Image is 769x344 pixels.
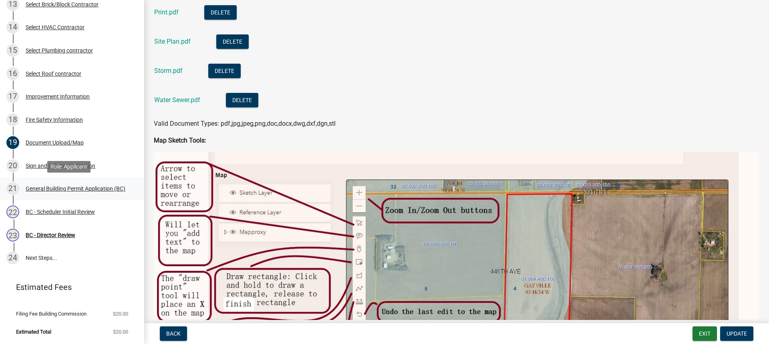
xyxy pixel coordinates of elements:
[16,311,87,316] span: Filing Fee Building Commission
[113,311,128,316] span: $20.00
[26,24,85,30] div: Select HVAC Contractor
[26,2,99,7] div: Select Brick/Block Contractor
[6,159,19,172] div: 20
[720,326,753,341] button: Update
[160,326,187,341] button: Back
[113,329,128,334] span: $20.00
[154,38,191,45] a: Site Plan.pdf
[26,140,84,145] div: Document Upload/Map
[6,113,19,126] div: 18
[727,330,747,337] span: Update
[6,229,19,241] div: 23
[26,48,93,53] div: Select Plumbing contractor
[26,71,81,76] div: Select Roof contractor
[6,205,19,218] div: 22
[166,330,181,337] span: Back
[154,8,179,16] a: Print.pdf
[6,21,19,34] div: 14
[204,9,237,17] wm-modal-confirm: Delete Document
[26,163,95,169] div: Sign and Submit Application
[26,209,95,215] div: BC - Scheduler Initial Review
[154,96,200,104] a: Water Sewer.pdf
[16,329,51,334] span: Estimated Total
[47,161,91,173] div: Role: Applicant
[6,44,19,57] div: 15
[208,68,241,75] wm-modal-confirm: Delete Document
[6,279,131,295] a: Estimated Fees
[154,120,336,127] span: Valid Document Types: pdf,jpg,jpeg,png,doc,docx,dwg,dxf,dgn,stl
[216,38,249,46] wm-modal-confirm: Delete Document
[216,34,249,49] button: Delete
[154,67,183,74] a: Storm.pdf
[208,64,241,78] button: Delete
[26,117,83,123] div: Fire Safety Information
[154,137,206,144] strong: Map Sketch Tools:
[226,97,258,105] wm-modal-confirm: Delete Document
[6,67,19,80] div: 16
[204,5,237,20] button: Delete
[6,136,19,149] div: 19
[6,182,19,195] div: 21
[26,232,75,238] div: BC - Director Review
[26,94,90,99] div: Improvement Information
[6,90,19,103] div: 17
[226,93,258,107] button: Delete
[693,326,717,341] button: Exit
[6,251,19,264] div: 24
[26,186,125,191] div: General Building Permit Application (BC)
